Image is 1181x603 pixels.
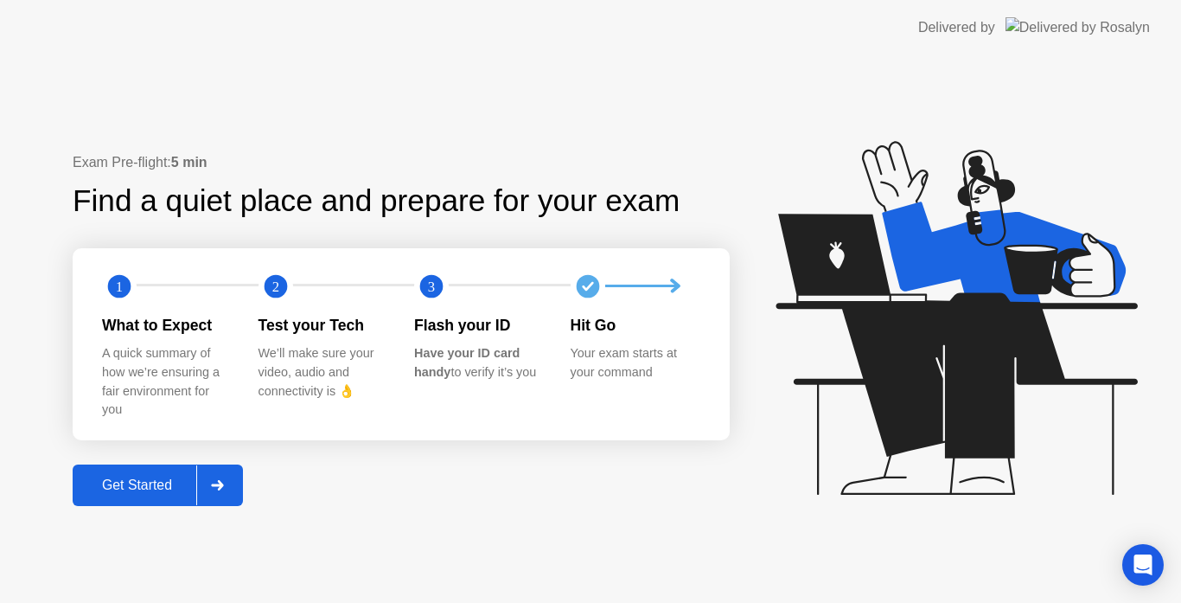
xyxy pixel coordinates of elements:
div: Get Started [78,478,196,493]
text: 1 [116,279,123,295]
div: Exam Pre-flight: [73,152,730,173]
div: Your exam starts at your command [571,344,699,382]
div: Test your Tech [259,314,387,337]
b: 5 min [171,155,207,170]
div: Find a quiet place and prepare for your exam [73,178,682,224]
div: A quick summary of how we’re ensuring a fair environment for you [102,344,231,419]
div: Hit Go [571,314,699,337]
div: Flash your ID [414,314,543,337]
button: Get Started [73,465,243,506]
b: Have your ID card handy [414,346,520,379]
div: Delivered by [918,17,995,38]
div: to verify it’s you [414,344,543,382]
text: 2 [271,279,278,295]
div: Open Intercom Messenger [1122,544,1164,586]
div: What to Expect [102,314,231,337]
img: Delivered by Rosalyn [1005,17,1150,37]
div: We’ll make sure your video, audio and connectivity is 👌 [259,344,387,401]
text: 3 [428,279,435,295]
